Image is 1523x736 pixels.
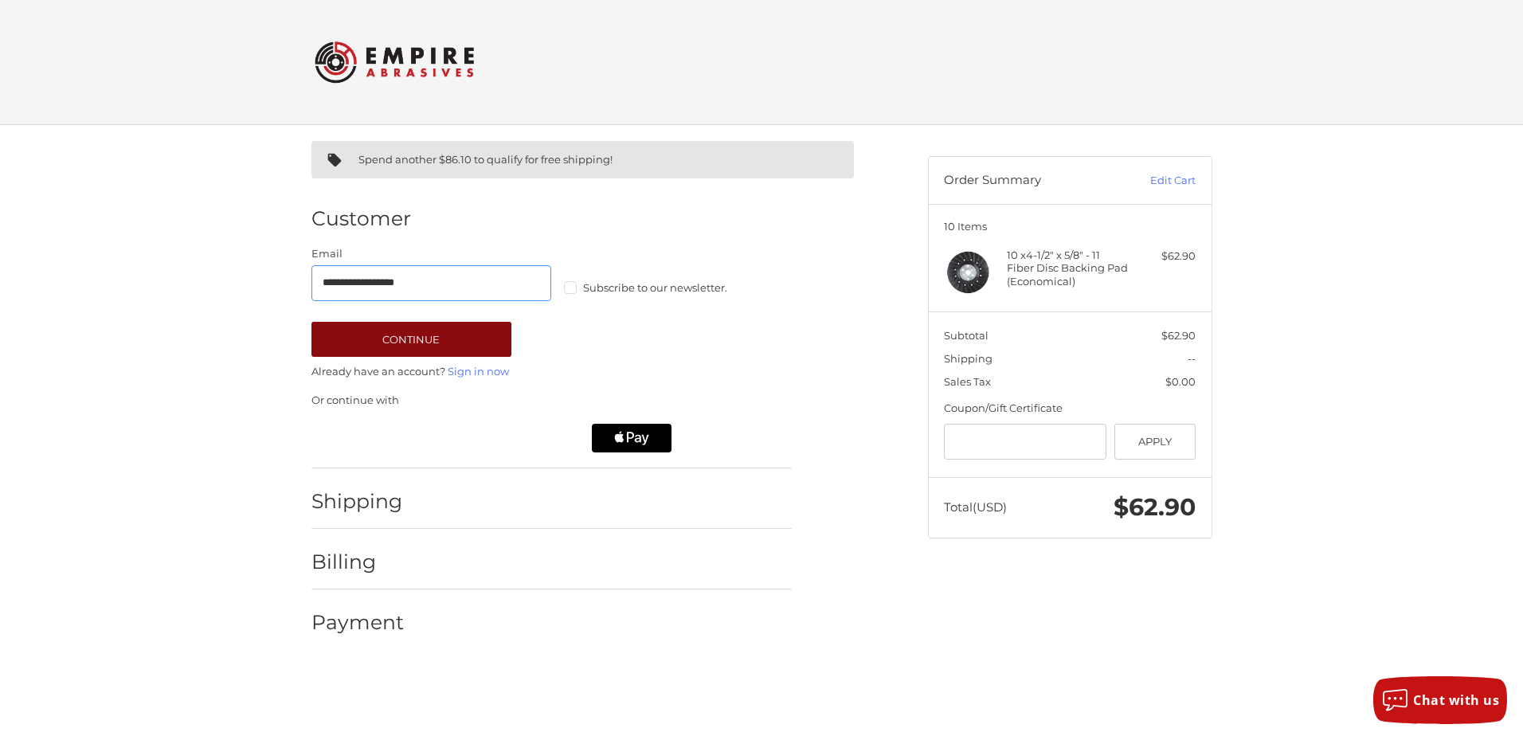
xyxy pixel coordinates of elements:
[311,246,552,262] label: Email
[944,220,1196,233] h3: 10 Items
[311,206,411,231] h2: Customer
[944,375,991,388] span: Sales Tax
[306,424,433,452] iframe: PayPal-paypal
[358,153,613,166] span: Spend another $86.10 to qualify for free shipping!
[944,352,992,365] span: Shipping
[1165,375,1196,388] span: $0.00
[944,401,1196,417] div: Coupon/Gift Certificate
[315,31,474,93] img: Empire Abrasives
[944,424,1106,460] input: Gift Certificate or Coupon Code
[1413,691,1499,709] span: Chat with us
[944,173,1115,189] h3: Order Summary
[1007,249,1129,288] h4: 10 x 4-1/2" x 5/8" - 11 Fiber Disc Backing Pad (Economical)
[1115,173,1196,189] a: Edit Cart
[311,364,792,380] p: Already have an account?
[1114,424,1196,460] button: Apply
[1114,492,1196,522] span: $62.90
[311,322,511,357] button: Continue
[944,499,1007,515] span: Total (USD)
[311,610,405,635] h2: Payment
[1373,676,1507,724] button: Chat with us
[1188,352,1196,365] span: --
[311,489,405,514] h2: Shipping
[1161,329,1196,342] span: $62.90
[311,393,792,409] p: Or continue with
[1133,249,1196,264] div: $62.90
[944,329,989,342] span: Subtotal
[583,281,727,294] span: Subscribe to our newsletter.
[448,365,509,378] a: Sign in now
[311,550,405,574] h2: Billing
